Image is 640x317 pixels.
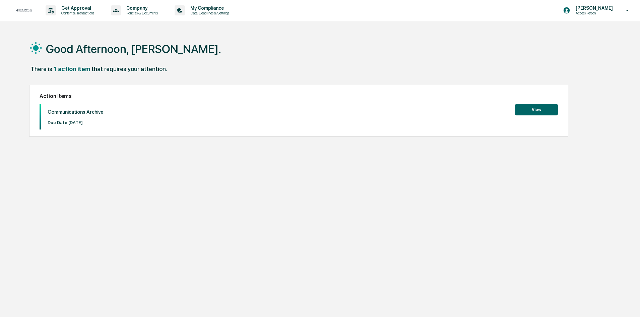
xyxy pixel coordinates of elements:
p: Company [121,5,161,11]
div: 1 action item [54,65,90,72]
div: that requires your attention. [91,65,167,72]
button: View [515,104,558,115]
h1: Good Afternoon, [PERSON_NAME]. [46,42,221,56]
a: View [515,106,558,112]
p: Due Date: [DATE] [48,120,104,125]
p: Data, Deadlines & Settings [185,11,233,15]
p: Communications Archive [48,109,104,115]
p: Access Person [570,11,616,15]
p: Get Approval [56,5,98,11]
p: My Compliance [185,5,233,11]
p: [PERSON_NAME] [570,5,616,11]
p: Content & Transactions [56,11,98,15]
img: logo [16,9,32,12]
p: Policies & Documents [121,11,161,15]
h2: Action Items [40,93,558,99]
div: There is [30,65,52,72]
